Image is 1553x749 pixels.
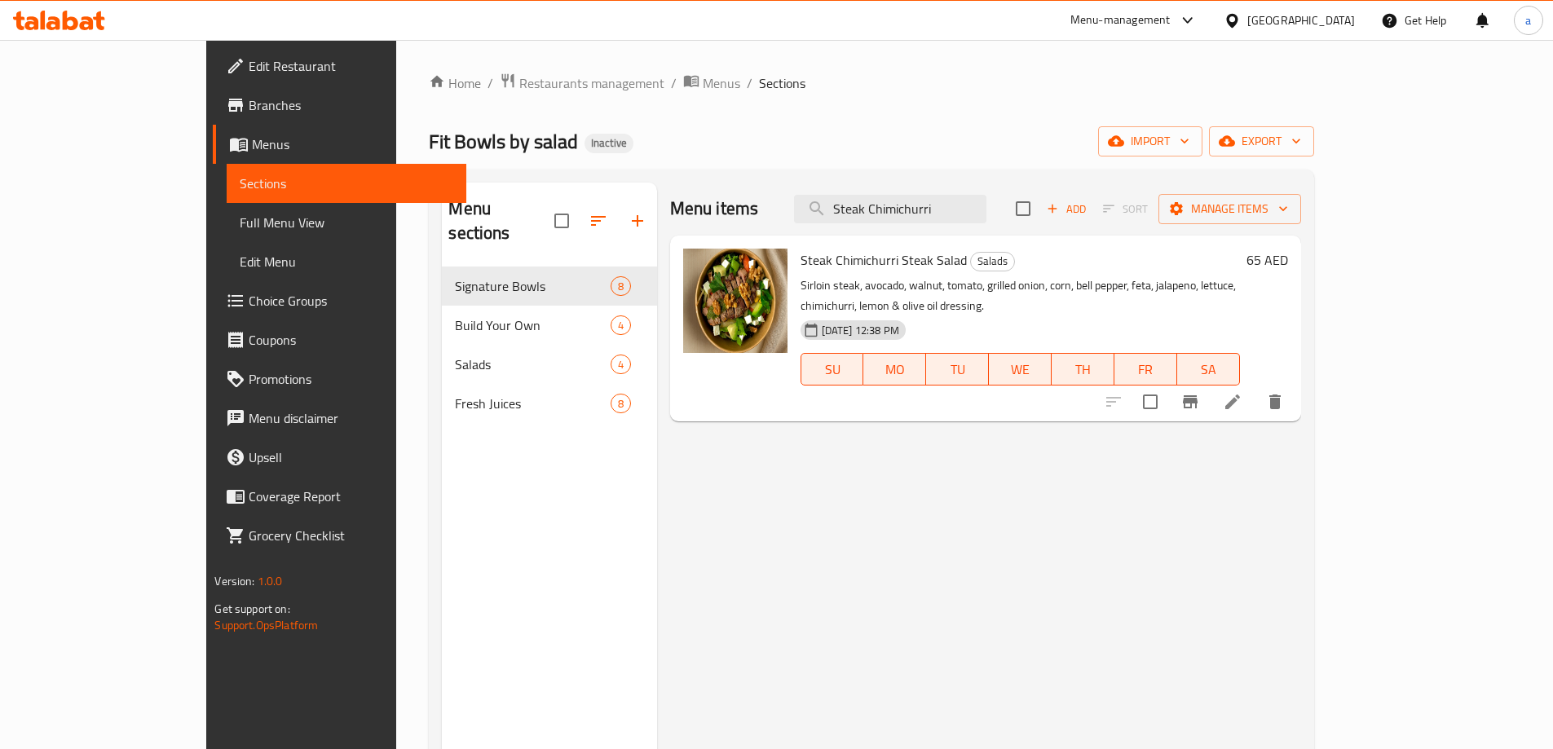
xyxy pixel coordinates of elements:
span: [DATE] 12:38 PM [815,323,906,338]
div: [GEOGRAPHIC_DATA] [1247,11,1355,29]
span: 4 [611,357,630,372]
button: Branch-specific-item [1171,382,1210,421]
a: Sections [227,164,465,203]
span: TH [1058,358,1108,381]
div: Build Your Own4 [442,306,656,345]
span: Upsell [249,447,452,467]
div: Fresh Juices8 [442,384,656,423]
span: Add item [1040,196,1092,222]
span: 1.0.0 [258,571,283,592]
span: Menus [703,73,740,93]
div: Signature Bowls8 [442,267,656,306]
span: Sort sections [579,201,618,240]
span: Edit Restaurant [249,56,452,76]
span: Sections [759,73,805,93]
span: MO [870,358,920,381]
span: Build Your Own [455,315,610,335]
button: Add section [618,201,657,240]
button: TU [926,353,989,386]
span: Fresh Juices [455,394,610,413]
span: SU [808,358,858,381]
h2: Menu items [670,196,759,221]
span: Choice Groups [249,291,452,311]
button: export [1209,126,1314,156]
div: items [611,355,631,374]
div: Salads4 [442,345,656,384]
a: Choice Groups [213,281,465,320]
button: WE [989,353,1052,386]
div: Inactive [585,134,633,153]
div: items [611,276,631,296]
span: Full Menu View [240,213,452,232]
a: Grocery Checklist [213,516,465,555]
a: Menus [683,73,740,94]
div: items [611,315,631,335]
span: Fit Bowls by salad [429,123,578,160]
span: Inactive [585,136,633,150]
p: Sirloin steak, avocado, walnut, tomato, grilled onion, corn, bell pepper, feta, jalapeno, lettuce... [801,275,1240,316]
span: FR [1121,358,1171,381]
span: 4 [611,318,630,333]
a: Coverage Report [213,477,465,516]
span: Coupons [249,330,452,350]
button: TH [1052,353,1114,386]
a: Edit Menu [227,242,465,281]
a: Full Menu View [227,203,465,242]
button: delete [1255,382,1295,421]
li: / [671,73,677,93]
div: items [611,394,631,413]
span: 8 [611,396,630,412]
span: Grocery Checklist [249,526,452,545]
button: import [1098,126,1202,156]
a: Coupons [213,320,465,359]
span: Salads [455,355,610,374]
nav: Menu sections [442,260,656,430]
nav: breadcrumb [429,73,1313,94]
div: Menu-management [1070,11,1171,30]
span: Manage items [1171,199,1288,219]
button: Manage items [1158,194,1301,224]
span: 8 [611,279,630,294]
a: Menus [213,125,465,164]
span: Select to update [1133,385,1167,419]
span: Version: [214,571,254,592]
span: Select section [1006,192,1040,226]
button: SA [1177,353,1240,386]
a: Support.OpsPlatform [214,615,318,636]
a: Menu disclaimer [213,399,465,438]
span: Salads [971,252,1014,271]
li: / [747,73,752,93]
h6: 65 AED [1246,249,1288,271]
span: WE [995,358,1045,381]
span: a [1525,11,1531,29]
span: TU [933,358,982,381]
a: Edit menu item [1223,392,1242,412]
span: Steak Chimichurri Steak Salad [801,248,967,272]
h2: Menu sections [448,196,554,245]
input: search [794,195,986,223]
span: Menus [252,134,452,154]
span: Promotions [249,369,452,389]
span: Sections [240,174,452,193]
button: MO [863,353,926,386]
a: Promotions [213,359,465,399]
span: Select all sections [545,204,579,238]
a: Branches [213,86,465,125]
button: Add [1040,196,1092,222]
img: Steak Chimichurri Steak Salad [683,249,788,353]
span: import [1111,131,1189,152]
li: / [488,73,493,93]
div: Salads [970,252,1015,271]
span: Menu disclaimer [249,408,452,428]
span: Restaurants management [519,73,664,93]
a: Edit Restaurant [213,46,465,86]
span: Signature Bowls [455,276,610,296]
span: Select section first [1092,196,1158,222]
span: SA [1184,358,1233,381]
span: Edit Menu [240,252,452,271]
span: Add [1044,200,1088,218]
button: FR [1114,353,1177,386]
span: export [1222,131,1301,152]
